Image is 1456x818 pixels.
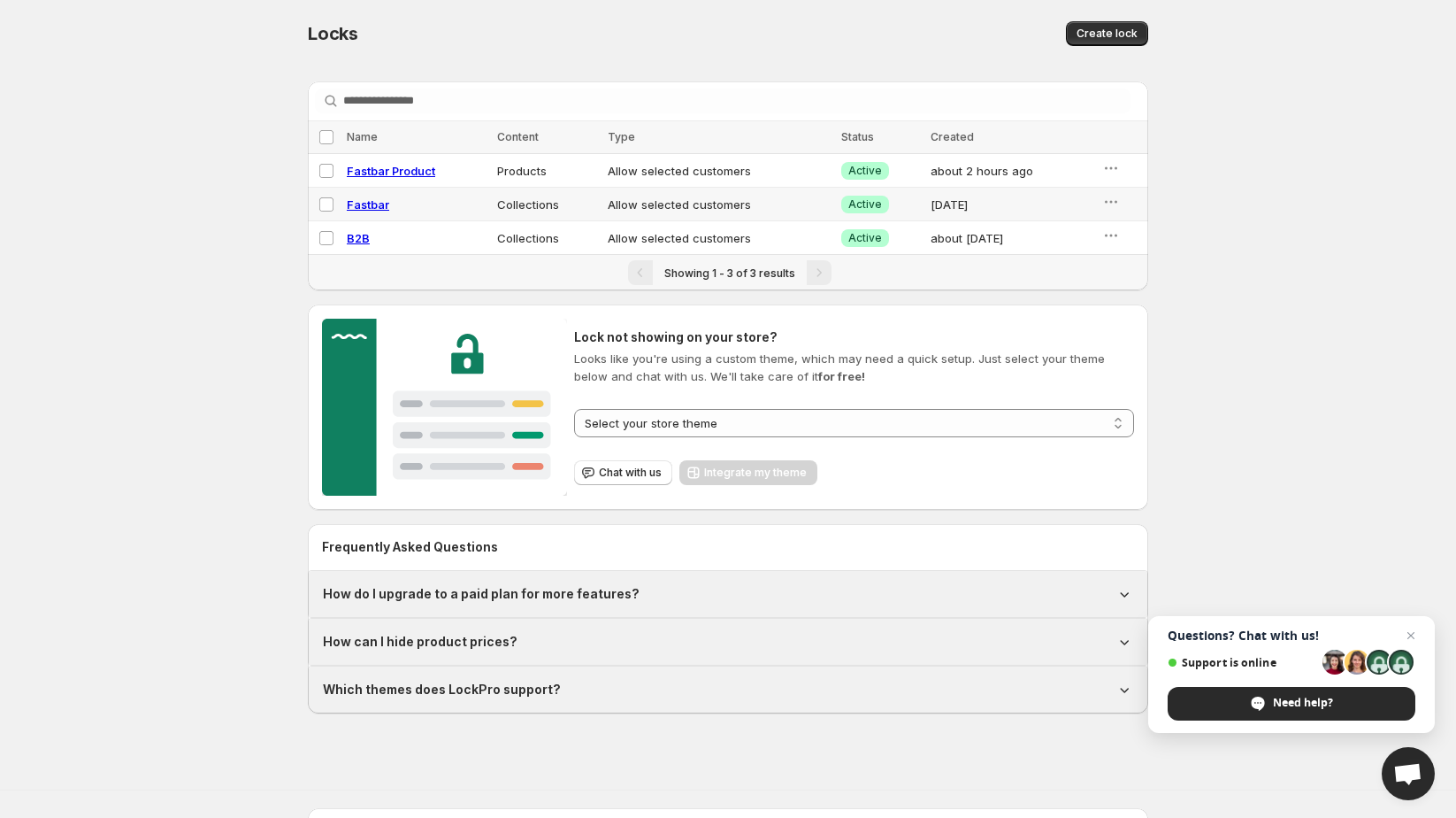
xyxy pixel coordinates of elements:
td: Products [492,154,602,188]
h2: Frequently Asked Questions [322,538,1134,556]
span: Locks [308,23,358,44]
a: Open chat [1382,747,1435,800]
span: Content [497,130,539,143]
span: Showing 1 - 3 of 3 results [664,266,795,280]
button: Chat with us [574,460,672,485]
td: Allow selected customers [602,154,836,188]
h1: Which themes does LockPro support? [323,681,561,698]
h2: Lock not showing on your store? [574,328,1134,346]
h1: How do I upgrade to a paid plan for more features? [323,585,640,603]
a: B2B [347,231,370,245]
span: Need help? [1273,695,1333,711]
td: Collections [492,221,602,255]
span: Create lock [1077,27,1138,41]
td: about [DATE] [925,221,1098,255]
span: Name [347,130,378,143]
td: [DATE] [925,188,1098,221]
span: Active [848,197,882,212]
span: Support is online [1168,656,1316,669]
td: Collections [492,188,602,221]
nav: Pagination [308,254,1148,290]
span: Type [608,130,635,143]
a: Fastbar [347,197,389,212]
td: Allow selected customers [602,221,836,255]
strong: for free! [818,369,865,383]
td: Allow selected customers [602,188,836,221]
span: Questions? Chat with us! [1168,629,1415,643]
button: Create lock [1066,21,1148,46]
h1: How can I hide product prices? [323,633,517,651]
td: about 2 hours ago [925,154,1098,188]
a: Fastbar Product [347,164,435,178]
span: Active [848,231,882,245]
span: Created [931,130,974,143]
span: Active [848,164,882,178]
span: Status [841,130,874,143]
img: Customer support [322,319,567,496]
span: Chat with us [599,466,662,480]
p: Looks like you're using a custom theme, which may need a quick setup. Just select your theme belo... [574,350,1134,385]
span: Need help? [1168,687,1415,721]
